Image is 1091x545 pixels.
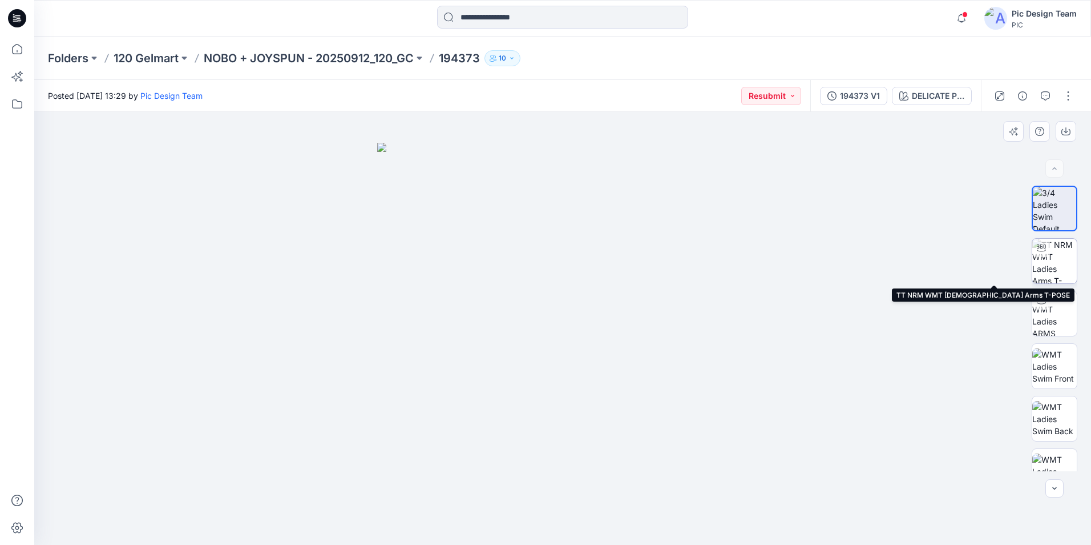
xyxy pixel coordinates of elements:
a: Folders [48,50,88,66]
div: DELICATE PINK [912,90,964,102]
img: eyJhbGciOiJIUzI1NiIsImtpZCI6IjAiLCJzbHQiOiJzZXMiLCJ0eXAiOiJKV1QifQ.eyJkYXRhIjp7InR5cGUiOiJzdG9yYW... [377,143,748,545]
img: WMT Ladies Swim Front [1032,348,1077,384]
img: WMT Ladies Swim Back [1032,401,1077,437]
button: 194373 V1 [820,87,887,105]
img: 3/4 Ladies Swim Default [1033,187,1076,230]
a: 120 Gelmart [114,50,179,66]
p: 194373 [439,50,480,66]
div: 194373 V1 [840,90,880,102]
span: Posted [DATE] 13:29 by [48,90,203,102]
button: 10 [484,50,520,66]
div: Pic Design Team [1012,7,1077,21]
img: avatar [984,7,1007,30]
div: PIC [1012,21,1077,29]
a: Pic Design Team [140,91,203,101]
img: TT NRM WMT Ladies Arms T-POSE [1032,239,1077,283]
a: NOBO + JOYSPUN - 20250912_120_GC [204,50,414,66]
button: Details [1013,87,1032,105]
button: DELICATE PINK [892,87,972,105]
img: TT NRM WMT Ladies ARMS DOWN [1032,291,1077,336]
p: 10 [499,52,506,65]
img: WMT Ladies Swim Left [1032,454,1077,490]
